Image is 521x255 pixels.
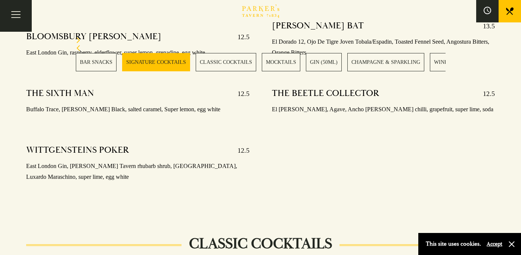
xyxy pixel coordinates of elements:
div: Next slide [76,37,446,45]
button: Accept [487,240,502,248]
a: 4 / 28 [262,53,300,71]
p: Buffalo Trace, [PERSON_NAME] Black, salted caramel, Super lemon, egg white [26,104,249,115]
div: Previous slide [76,45,446,53]
p: East London Gin, [PERSON_NAME] Tavern rhubarb shrub, [GEOGRAPHIC_DATA], Luxardo Maraschino, super... [26,161,249,183]
a: 2 / 28 [122,53,190,71]
h2: CLASSIC COCKTAILS [182,235,339,253]
h4: THE SIXTH MAN [26,88,94,100]
p: 12.5 [230,88,249,100]
h4: THE BEETLE COLLECTOR [272,88,379,100]
a: 1 / 28 [76,53,117,71]
h4: WITTGENSTEINS POKER [26,144,129,156]
p: This site uses cookies. [426,239,481,249]
a: 6 / 28 [347,53,424,71]
p: 12.5 [230,144,249,156]
a: 7 / 28 [430,53,455,71]
p: 12.5 [475,88,495,100]
button: Close and accept [508,240,515,248]
p: El [PERSON_NAME], Agave, Ancho [PERSON_NAME] chilli, grapefruit, super lime, soda [272,104,495,115]
a: 3 / 28 [196,53,256,71]
a: 5 / 28 [306,53,342,71]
